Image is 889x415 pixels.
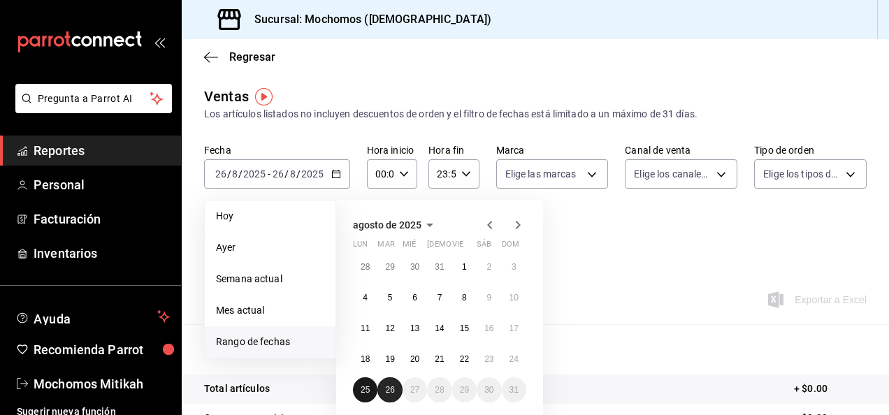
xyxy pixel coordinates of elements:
[154,36,165,48] button: open_drawer_menu
[204,86,249,107] div: Ventas
[502,347,526,372] button: 24 de agosto de 2025
[34,308,152,325] span: Ayuda
[361,323,370,333] abbr: 11 de agosto de 2025
[361,262,370,272] abbr: 28 de julio de 2025
[403,316,427,341] button: 13 de agosto de 2025
[385,354,394,364] abbr: 19 de agosto de 2025
[34,374,170,393] span: Mochomos Mitikah
[509,385,519,395] abbr: 31 de agosto de 2025
[284,168,289,180] span: /
[460,385,469,395] abbr: 29 de agosto de 2025
[435,262,444,272] abbr: 31 de julio de 2025
[216,240,324,255] span: Ayer
[452,316,477,341] button: 15 de agosto de 2025
[296,168,301,180] span: /
[34,340,170,359] span: Recomienda Parrot
[34,141,170,160] span: Reportes
[377,285,402,310] button: 5 de agosto de 2025
[227,168,231,180] span: /
[385,385,394,395] abbr: 26 de agosto de 2025
[10,101,172,116] a: Pregunta a Parrot AI
[410,354,419,364] abbr: 20 de agosto de 2025
[377,316,402,341] button: 12 de agosto de 2025
[452,285,477,310] button: 8 de agosto de 2025
[502,240,519,254] abbr: domingo
[427,347,451,372] button: 21 de agosto de 2025
[403,240,416,254] abbr: miércoles
[763,167,841,181] span: Elige los tipos de orden
[410,323,419,333] abbr: 13 de agosto de 2025
[243,168,266,180] input: ----
[268,168,270,180] span: -
[625,145,737,155] label: Canal de venta
[502,316,526,341] button: 17 de agosto de 2025
[353,219,421,231] span: agosto de 2025
[477,285,501,310] button: 9 de agosto de 2025
[452,347,477,372] button: 22 de agosto de 2025
[367,145,417,155] label: Hora inicio
[363,293,368,303] abbr: 4 de agosto de 2025
[204,107,867,122] div: Los artículos listados no incluyen descuentos de orden y el filtro de fechas está limitado a un m...
[388,293,393,303] abbr: 5 de agosto de 2025
[15,84,172,113] button: Pregunta a Parrot AI
[452,377,477,402] button: 29 de agosto de 2025
[505,167,577,181] span: Elige las marcas
[477,240,491,254] abbr: sábado
[477,316,501,341] button: 16 de agosto de 2025
[435,323,444,333] abbr: 14 de agosto de 2025
[231,168,238,180] input: --
[385,262,394,272] abbr: 29 de julio de 2025
[204,145,350,155] label: Fecha
[353,217,438,233] button: agosto de 2025
[512,262,516,272] abbr: 3 de agosto de 2025
[412,293,417,303] abbr: 6 de agosto de 2025
[486,293,491,303] abbr: 9 de agosto de 2025
[229,50,275,64] span: Regresar
[477,254,501,279] button: 2 de agosto de 2025
[486,262,491,272] abbr: 2 de agosto de 2025
[216,209,324,224] span: Hoy
[462,293,467,303] abbr: 8 de agosto de 2025
[452,254,477,279] button: 1 de agosto de 2025
[435,354,444,364] abbr: 21 de agosto de 2025
[502,285,526,310] button: 10 de agosto de 2025
[477,347,501,372] button: 23 de agosto de 2025
[496,145,609,155] label: Marca
[794,381,867,396] p: + $0.00
[403,254,427,279] button: 30 de julio de 2025
[353,316,377,341] button: 11 de agosto de 2025
[509,323,519,333] abbr: 17 de agosto de 2025
[428,145,479,155] label: Hora fin
[509,354,519,364] abbr: 24 de agosto de 2025
[452,240,463,254] abbr: viernes
[484,354,493,364] abbr: 23 de agosto de 2025
[385,323,394,333] abbr: 12 de agosto de 2025
[361,354,370,364] abbr: 18 de agosto de 2025
[754,145,867,155] label: Tipo de orden
[301,168,324,180] input: ----
[361,385,370,395] abbr: 25 de agosto de 2025
[484,385,493,395] abbr: 30 de agosto de 2025
[38,92,150,106] span: Pregunta a Parrot AI
[410,262,419,272] abbr: 30 de julio de 2025
[216,272,324,286] span: Semana actual
[502,254,526,279] button: 3 de agosto de 2025
[377,347,402,372] button: 19 de agosto de 2025
[34,210,170,228] span: Facturación
[243,11,491,28] h3: Sucursal: Mochomos ([DEMOGRAPHIC_DATA])
[377,240,394,254] abbr: martes
[34,244,170,263] span: Inventarios
[435,385,444,395] abbr: 28 de agosto de 2025
[460,323,469,333] abbr: 15 de agosto de 2025
[289,168,296,180] input: --
[255,88,273,105] img: Tooltip marker
[204,381,270,396] p: Total artículos
[353,240,368,254] abbr: lunes
[353,377,377,402] button: 25 de agosto de 2025
[377,254,402,279] button: 29 de julio de 2025
[238,168,243,180] span: /
[353,254,377,279] button: 28 de julio de 2025
[403,347,427,372] button: 20 de agosto de 2025
[427,316,451,341] button: 14 de agosto de 2025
